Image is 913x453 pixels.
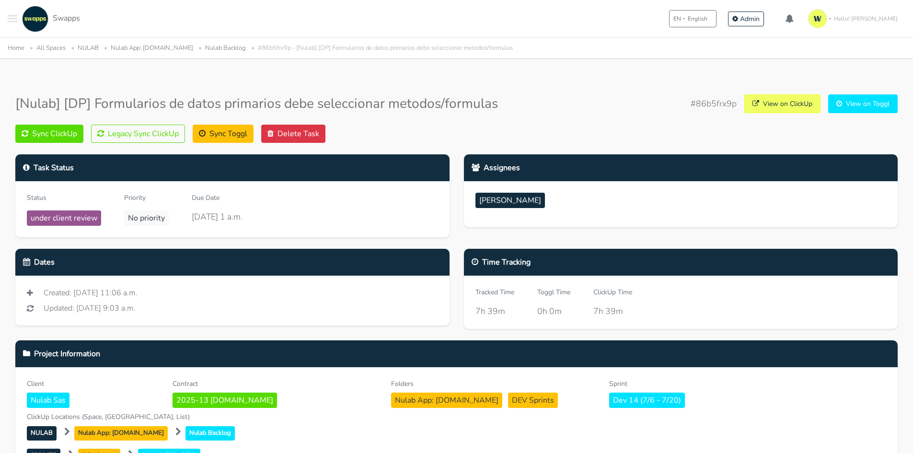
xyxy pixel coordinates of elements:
[464,154,898,181] div: Assignees
[193,125,254,143] button: Sync Toggl
[205,44,246,52] a: Nulab Backlog
[8,44,24,52] a: Home
[391,394,508,406] a: Nulab App: [DOMAIN_NAME]
[27,379,158,389] div: Client
[27,412,304,422] div: ClickUp Locations (Space, [GEOGRAPHIC_DATA], List)
[537,287,570,297] div: Toggl Time
[669,10,717,27] button: ENEnglish
[53,13,80,23] span: Swapps
[475,305,514,317] div: 7h 39m
[22,6,48,32] img: swapps-linkedin-v2.jpg
[248,43,513,54] li: #86b5frx9p - [Nulab] [DP] Formularios de datos primarios debe seleccionar metodos/formulas
[44,287,138,299] span: Created: [DATE] 11:06 a.m.
[593,305,632,317] div: 7h 39m
[15,249,450,276] div: Dates
[44,302,136,314] span: Updated: [DATE] 9:03 a.m.
[508,394,562,406] a: DEV Sprints
[15,340,898,367] div: Project Information
[185,426,235,440] span: Nulab Backlog
[15,154,450,181] div: Task Status
[185,426,239,438] a: Nulab Backlog
[688,14,707,23] span: English
[609,393,685,408] span: Dev 14 (7/6 - 7/20)
[744,94,821,113] a: View on ClickUp
[537,305,570,317] div: 0h 0m
[27,394,73,406] a: Nulab Sas
[124,210,169,226] span: No priority
[740,14,760,23] span: Admin
[27,426,57,440] span: NULAB
[192,210,243,223] div: [DATE] 1 a.m.
[15,96,498,112] h3: [Nulab] [DP] Formularios de datos primarios debe seleccionar metodos/formulas
[173,379,377,389] div: Contract
[173,393,277,408] span: 2025-13 [DOMAIN_NAME]
[36,44,66,52] a: All Spaces
[391,379,595,389] div: Folders
[74,426,168,440] span: Nulab App: [DOMAIN_NAME]
[124,193,169,203] div: Priority
[508,393,558,408] span: DEV Sprints
[609,379,813,389] div: Sprint
[728,12,764,26] a: Admin
[475,287,514,297] div: Tracked Time
[828,94,898,113] a: View on Toggl
[27,426,62,438] a: NULAB
[691,97,737,110] span: #86b5frx9p
[27,193,101,203] div: Status
[609,394,689,406] a: Dev 14 (7/6 - 7/20)
[391,393,502,408] span: Nulab App: [DOMAIN_NAME]
[593,287,632,297] div: ClickUp Time
[91,125,185,143] button: Legacy Sync ClickUp
[27,210,101,226] span: under client review
[111,44,193,52] a: Nulab App: [DOMAIN_NAME]
[804,5,905,32] a: Hello! [PERSON_NAME]
[8,6,17,32] button: Toggle navigation menu
[27,393,69,408] span: Nulab Sas
[464,249,898,276] div: Time Tracking
[808,9,827,28] img: isotipo-3-3e143c57.png
[192,193,243,203] div: Due Date
[475,193,549,212] a: [PERSON_NAME]
[475,193,545,208] span: [PERSON_NAME]
[834,14,898,23] span: Hello! [PERSON_NAME]
[15,125,83,143] button: Sync ClickUp
[20,6,80,32] a: Swapps
[74,426,173,438] a: Nulab App: [DOMAIN_NAME]
[78,44,99,52] a: NULAB
[173,394,281,406] a: 2025-13 [DOMAIN_NAME]
[261,125,325,143] button: Delete Task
